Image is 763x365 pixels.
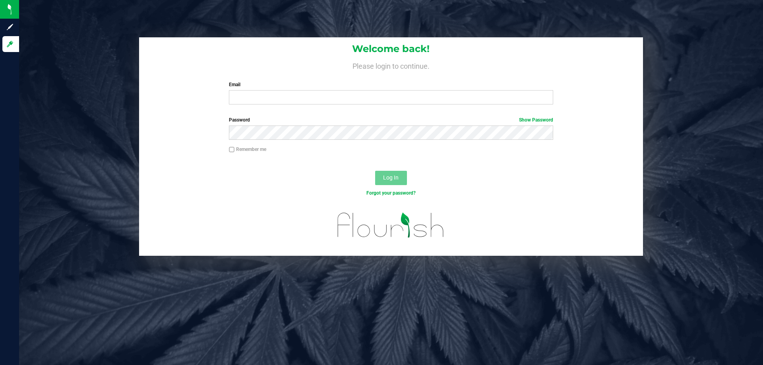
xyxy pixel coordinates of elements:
[366,190,416,196] a: Forgot your password?
[6,40,14,48] inline-svg: Log in
[375,171,407,185] button: Log In
[519,117,553,123] a: Show Password
[328,205,454,245] img: flourish_logo.svg
[6,23,14,31] inline-svg: Sign up
[139,44,643,54] h1: Welcome back!
[229,147,234,153] input: Remember me
[229,146,266,153] label: Remember me
[229,81,553,88] label: Email
[383,174,399,181] span: Log In
[229,117,250,123] span: Password
[139,60,643,70] h4: Please login to continue.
